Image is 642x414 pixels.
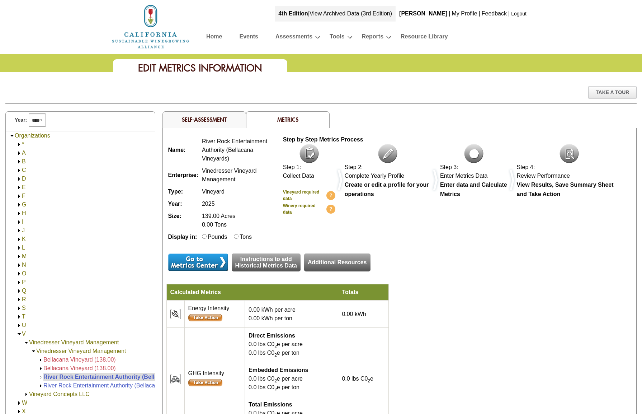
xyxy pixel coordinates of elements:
img: Collapse Vinedresser Vineyard Management [31,349,36,354]
a: P [22,279,26,285]
a: H [22,210,26,216]
img: Expand Vineyard Concepts LLC [24,392,29,397]
b: Enter data and Calculate Metrics [440,182,507,197]
a: S [22,305,26,311]
a: Reports [362,32,383,44]
span: 0.00 kWh per acre 0.00 kWh per ton [249,307,296,321]
td: Name: [166,135,200,165]
label: Tons [240,234,252,240]
a: Tools [330,32,344,44]
span: Vineyard [202,189,225,195]
a: Vineyard Concepts LLC [29,391,90,397]
a: R [22,296,26,302]
b: [PERSON_NAME] [399,10,447,17]
img: Expand <span class='AgFacilityColorRed'>Bellacana Vineyard (138.00)</span> [38,357,43,363]
b: Winery required data [283,203,316,215]
a: N [22,262,26,268]
img: icon-review.png [560,144,579,163]
td: Enterprise: [166,165,200,186]
a: Events [239,32,258,44]
img: Expand J [16,228,22,233]
img: dividers.png [508,168,517,192]
b: Total Emissions [249,401,292,408]
a: View Archived Data (3rd Edition) [310,10,392,17]
span: Metrics [277,116,298,123]
td: Size: [166,210,200,231]
a: T [22,313,25,320]
span: 0.0 lbs C0 e [342,376,373,382]
input: Submit [168,253,228,271]
a: Resource Library [401,32,448,44]
img: Expand N [16,262,22,268]
b: Direct Emissions [249,332,295,339]
td: Display in: [166,231,200,243]
td: Type: [166,186,200,198]
a: M [22,253,27,259]
img: Expand I [16,219,22,225]
span: Bellacana Vineyard (138.00) [43,357,116,363]
a: B [22,158,26,164]
img: logo_cswa2x.png [111,4,190,50]
a: O [22,270,26,276]
div: Take A Tour [588,86,637,98]
span: Vinedresser Vineyard Management [202,168,256,182]
img: Expand L [16,245,22,251]
img: Expand E [16,185,22,190]
td: Energy Intensity [184,301,245,328]
a: River Rock Entertainment Authority (Bellacana Vineyards) (139.00) [43,374,225,380]
sub: 2 [274,344,277,349]
a: Additional Resources [304,253,370,271]
sub: 2 [368,378,370,383]
input: Submit [188,314,222,321]
sub: 2 [274,378,277,383]
img: Expand Q [16,288,22,294]
img: icon_resources_ghg-2.png [170,374,181,384]
a: River Rock Entertainment Authority (Bellacana Vineyards) (130.00) [43,382,213,389]
div: | [275,6,396,22]
a: Home [206,32,222,44]
img: Expand O [16,271,22,276]
label: Pounds [208,234,227,240]
img: icon_resources_energy-2.png [170,309,181,319]
td: Totals [338,284,389,301]
a: Vinedresser Vineyard Management [36,348,126,354]
a: V [22,331,26,337]
b: View Results, Save Summary Sheet and Take Action [516,182,613,197]
div: | [508,6,510,22]
a: Assessments [275,32,312,44]
img: Expand M [16,254,22,259]
span: Edit Metrics Information [138,62,262,74]
span: 2025 [202,201,215,207]
a: A [22,150,26,156]
a: Instructions to addHistorical Metrics Data [232,253,301,271]
a: E [22,184,26,190]
a: G [22,201,26,208]
a: W [22,400,27,406]
a: Bellacana Vineyard (138.00) [43,365,116,371]
img: Collapse V [16,331,22,337]
a: F [22,193,25,199]
a: D [22,176,26,182]
img: Collapse Organizations [9,133,15,139]
div: | [448,6,451,22]
a: Vineyard required data [283,189,335,202]
a: U [22,322,26,328]
div: Step 4: Review Performance [516,163,622,180]
img: Expand D [16,176,22,182]
div: Step 3: Enter Metrics Data [440,163,508,180]
img: Expand T [16,314,22,320]
strong: 4th Edition [278,10,308,17]
img: Expand P [16,280,22,285]
span: 139.00 Acres 0.00 Tons [202,213,235,228]
b: Step by Step Metrics Process [283,136,363,143]
img: Expand A [16,150,22,156]
img: Expand G [16,202,22,208]
div: Step 2: Complete Yearly Profile [345,163,431,180]
a: Logout [511,11,527,17]
td: Year: [166,198,200,210]
img: Expand B [16,159,22,164]
img: Collapse Vinedresser Vineyard Management [24,340,29,345]
span: River Rock Entertainment Authority (Bellacana Vineyards) [202,138,267,162]
img: Expand S [16,306,22,311]
img: icon-complete-profile.png [378,144,397,163]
